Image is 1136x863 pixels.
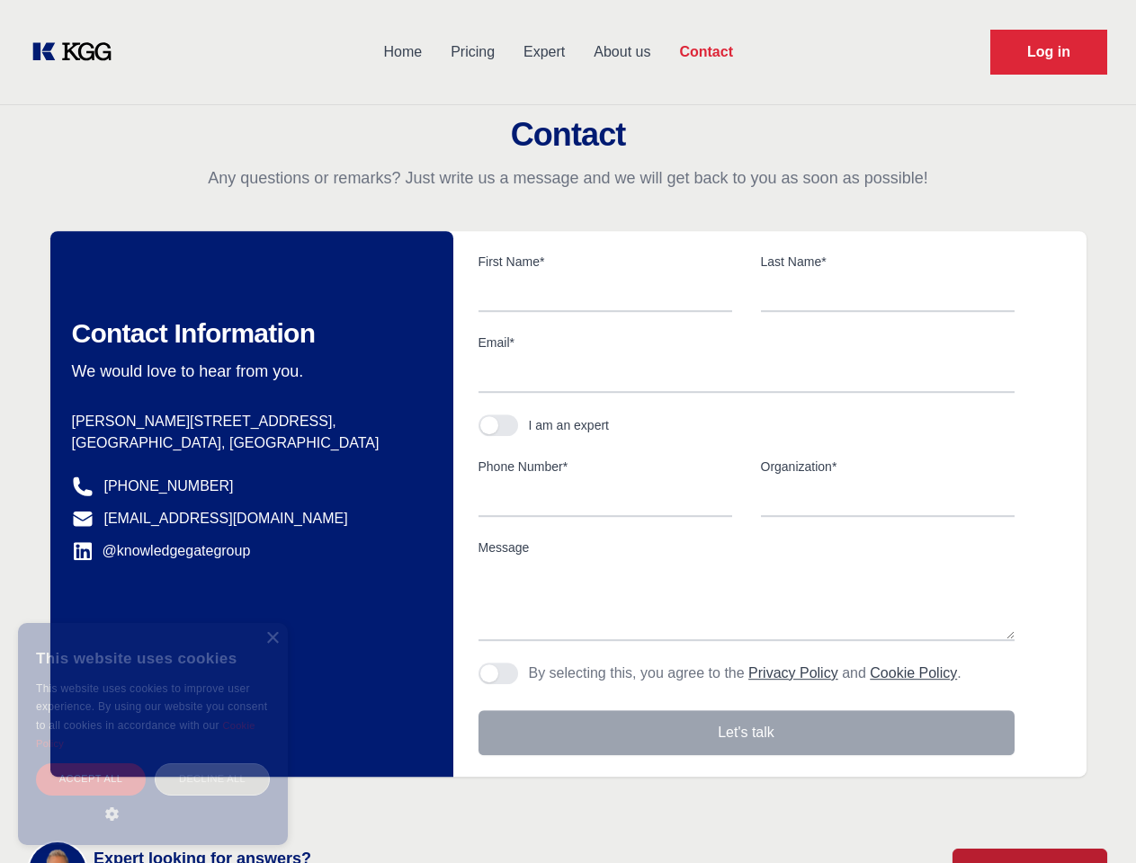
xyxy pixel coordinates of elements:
button: Let's talk [479,710,1015,755]
label: Last Name* [761,253,1015,271]
a: Request Demo [990,30,1107,75]
a: Contact [665,29,747,76]
h2: Contact [22,117,1114,153]
a: Privacy Policy [748,665,838,681]
a: [PHONE_NUMBER] [104,476,234,497]
a: About us [579,29,665,76]
label: Message [479,538,1015,556]
p: Any questions or remarks? Just write us a message and we will get back to you as soon as possible! [22,167,1114,189]
a: Cookie Policy [36,720,255,749]
p: [PERSON_NAME][STREET_ADDRESS], [72,411,425,432]
a: KOL Knowledge Platform: Talk to Key External Experts (KEE) [29,38,126,67]
div: This website uses cookies [36,636,270,680]
a: Pricing [436,29,509,76]
span: This website uses cookies to improve user experience. By using our website you consent to all coo... [36,682,267,732]
a: Expert [509,29,579,76]
a: Cookie Policy [870,665,957,681]
p: [GEOGRAPHIC_DATA], [GEOGRAPHIC_DATA] [72,432,425,454]
iframe: Chat Widget [1046,777,1136,863]
label: First Name* [479,253,732,271]
h2: Contact Information [72,317,425,350]
div: Accept all [36,763,146,795]
a: Home [369,29,436,76]
a: @knowledgegategroup [72,540,251,562]
div: Decline all [155,763,270,795]
label: Phone Number* [479,458,732,476]
p: We would love to hear from you. [72,360,425,382]
label: Organization* [761,458,1015,476]
div: I am an expert [529,416,610,434]
a: [EMAIL_ADDRESS][DOMAIN_NAME] [104,508,348,529]
p: By selecting this, you agree to the and . [529,663,962,684]
div: Close [265,632,279,645]
label: Email* [479,334,1015,351]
